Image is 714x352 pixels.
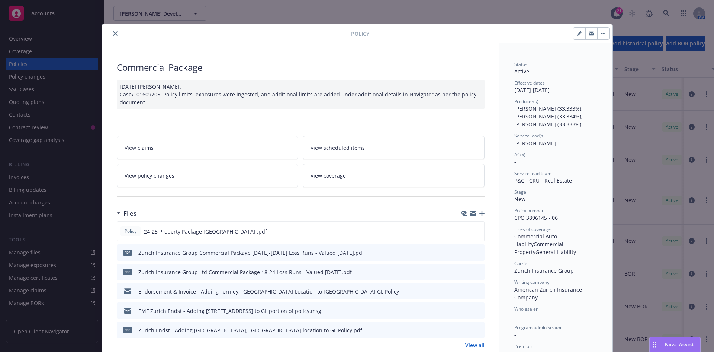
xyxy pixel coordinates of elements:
div: Drag to move [650,337,659,352]
span: View claims [125,144,154,152]
a: View policy changes [117,164,299,187]
span: - [514,313,516,320]
button: preview file [475,228,481,235]
span: - [514,331,516,338]
span: Service lead(s) [514,133,545,139]
span: [PERSON_NAME] (33.333%), [PERSON_NAME] (33.334%), [PERSON_NAME] (33.333%) [514,105,584,128]
div: EMF Zurich Endst - Adding [STREET_ADDRESS] to GL portion of policy.msg [138,307,321,315]
div: [DATE] [PERSON_NAME]: Case# 01609705: Policy limits, exposures were ingested, and additional limi... [117,80,485,109]
div: Zurich Insurance Group Ltd Commercial Package 18-24 Loss Runs - Valued [DATE].pdf [138,268,352,276]
span: Writing company [514,279,549,285]
span: Zurich Insurance Group [514,267,574,274]
button: preview file [475,249,482,257]
button: Nova Assist [649,337,701,352]
button: preview file [475,268,482,276]
div: Zurich Insurance Group Commercial Package [DATE]-[DATE] Loss Runs - Valued [DATE].pdf [138,249,364,257]
span: View scheduled items [311,144,365,152]
span: P&C - CRU - Real Estate [514,177,572,184]
span: pdf [123,327,132,333]
a: View all [465,341,485,349]
button: preview file [475,326,482,334]
span: Service lead team [514,170,551,177]
button: preview file [475,307,482,315]
span: General Liability [535,248,576,256]
div: Files [117,209,136,218]
span: Program administrator [514,324,562,331]
span: Commercial Property [514,241,565,256]
button: download file [463,268,469,276]
a: View coverage [303,164,485,187]
span: CPO 3896145 - 06 [514,214,558,221]
span: Stage [514,189,526,195]
span: Policy number [514,207,544,214]
span: Status [514,61,527,67]
span: [PERSON_NAME] [514,140,556,147]
span: View coverage [311,172,346,180]
a: View scheduled items [303,136,485,159]
span: Policy [351,30,369,38]
button: download file [463,249,469,257]
a: View claims [117,136,299,159]
span: Lines of coverage [514,226,551,232]
div: Endorsement & Invoice - Adding Fernley, [GEOGRAPHIC_DATA] Location to [GEOGRAPHIC_DATA] GL Policy [138,288,399,295]
span: View policy changes [125,172,174,180]
span: Active [514,68,529,75]
span: Wholesaler [514,306,538,312]
span: Producer(s) [514,98,538,105]
button: download file [463,228,469,235]
h3: Files [123,209,136,218]
span: - [514,158,516,165]
span: American Zurich Insurance Company [514,286,583,301]
span: pdf [123,269,132,275]
button: preview file [475,288,482,295]
span: pdf [123,250,132,255]
button: download file [463,307,469,315]
span: AC(s) [514,152,525,158]
span: Premium [514,343,533,349]
button: download file [463,326,469,334]
span: Commercial Auto Liability [514,233,559,248]
button: download file [463,288,469,295]
span: Policy [123,228,138,235]
span: Effective dates [514,80,545,86]
div: Zurich Endst - Adding [GEOGRAPHIC_DATA], [GEOGRAPHIC_DATA] location to GL Policy.pdf [138,326,362,334]
button: close [111,29,120,38]
span: Nova Assist [665,341,694,348]
span: 24-25 Property Package [GEOGRAPHIC_DATA] .pdf [144,228,267,235]
span: Carrier [514,260,529,267]
span: New [514,196,525,203]
div: Commercial Package [117,61,485,74]
div: [DATE] - [DATE] [514,80,598,94]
